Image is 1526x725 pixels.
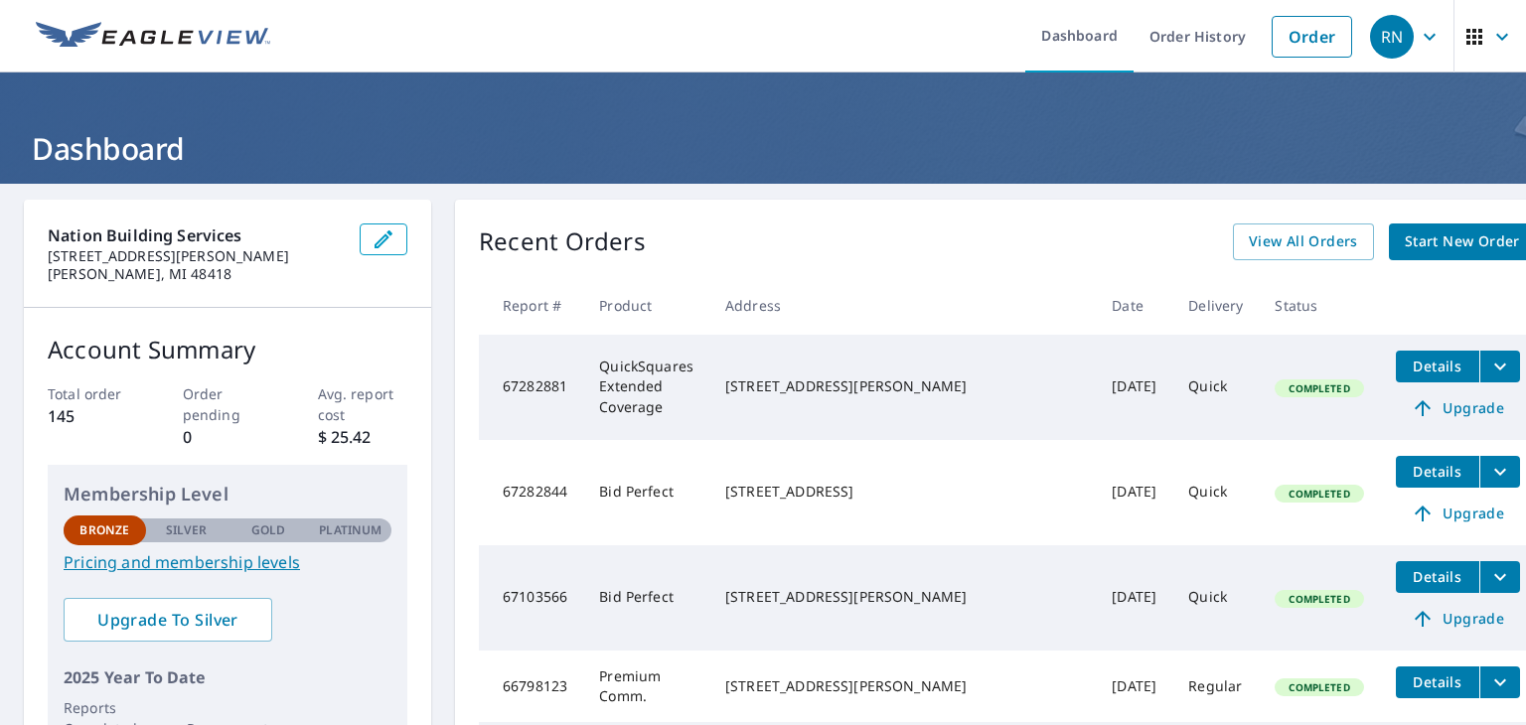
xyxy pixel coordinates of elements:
[1479,351,1520,382] button: filesDropdownBtn-67282881
[251,521,285,539] p: Gold
[36,22,270,52] img: EV Logo
[318,425,408,449] p: $ 25.42
[1277,592,1361,606] span: Completed
[79,609,256,631] span: Upgrade To Silver
[79,521,129,539] p: Bronze
[1096,545,1172,651] td: [DATE]
[1172,651,1259,722] td: Regular
[709,276,1096,335] th: Address
[319,521,381,539] p: Platinum
[1096,276,1172,335] th: Date
[48,247,344,265] p: [STREET_ADDRESS][PERSON_NAME]
[583,440,709,545] td: Bid Perfect
[1396,456,1479,488] button: detailsBtn-67282844
[1172,440,1259,545] td: Quick
[1408,672,1467,691] span: Details
[725,482,1080,502] div: [STREET_ADDRESS]
[1408,567,1467,586] span: Details
[64,598,272,642] a: Upgrade To Silver
[1479,456,1520,488] button: filesDropdownBtn-67282844
[24,128,1502,169] h1: Dashboard
[64,550,391,574] a: Pricing and membership levels
[725,376,1080,396] div: [STREET_ADDRESS][PERSON_NAME]
[64,481,391,507] p: Membership Level
[318,383,408,425] p: Avg. report cost
[583,335,709,440] td: QuickSquares Extended Coverage
[1408,502,1508,525] span: Upgrade
[1408,462,1467,481] span: Details
[48,265,344,283] p: [PERSON_NAME], MI 48418
[479,651,583,722] td: 66798123
[48,223,344,247] p: Nation Building Services
[1408,357,1467,375] span: Details
[48,332,407,367] p: Account Summary
[1259,276,1379,335] th: Status
[1277,381,1361,395] span: Completed
[183,383,273,425] p: Order pending
[1096,335,1172,440] td: [DATE]
[1096,651,1172,722] td: [DATE]
[479,440,583,545] td: 67282844
[583,545,709,651] td: Bid Perfect
[1172,335,1259,440] td: Quick
[1277,680,1361,694] span: Completed
[48,383,138,404] p: Total order
[479,223,646,260] p: Recent Orders
[1277,487,1361,501] span: Completed
[1408,607,1508,631] span: Upgrade
[1096,440,1172,545] td: [DATE]
[1405,229,1520,254] span: Start New Order
[166,521,208,539] p: Silver
[479,545,583,651] td: 67103566
[1249,229,1358,254] span: View All Orders
[1396,666,1479,698] button: detailsBtn-66798123
[725,587,1080,607] div: [STREET_ADDRESS][PERSON_NAME]
[583,276,709,335] th: Product
[1396,561,1479,593] button: detailsBtn-67103566
[1396,351,1479,382] button: detailsBtn-67282881
[1479,561,1520,593] button: filesDropdownBtn-67103566
[479,335,583,440] td: 67282881
[1233,223,1374,260] a: View All Orders
[1396,498,1520,529] a: Upgrade
[1370,15,1414,59] div: RN
[1396,603,1520,635] a: Upgrade
[1396,392,1520,424] a: Upgrade
[1408,396,1508,420] span: Upgrade
[64,665,391,689] p: 2025 Year To Date
[183,425,273,449] p: 0
[479,276,583,335] th: Report #
[583,651,709,722] td: Premium Comm.
[1272,16,1352,58] a: Order
[1479,666,1520,698] button: filesDropdownBtn-66798123
[48,404,138,428] p: 145
[1172,276,1259,335] th: Delivery
[1172,545,1259,651] td: Quick
[725,676,1080,696] div: [STREET_ADDRESS][PERSON_NAME]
